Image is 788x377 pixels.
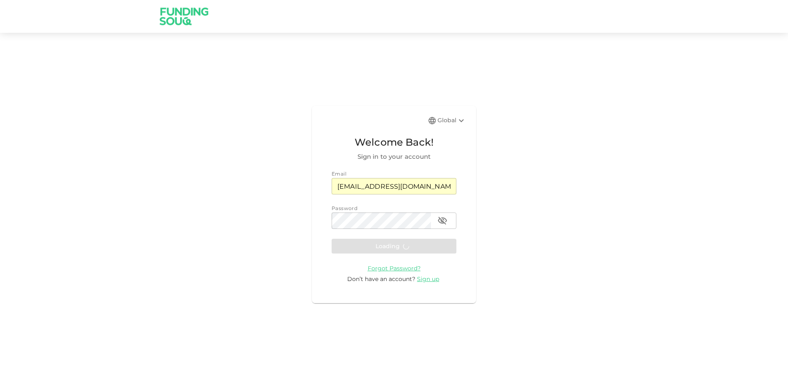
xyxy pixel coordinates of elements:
[332,212,431,229] input: password
[332,205,357,211] span: Password
[368,264,421,272] a: Forgot Password?
[368,265,421,272] span: Forgot Password?
[417,275,439,283] span: Sign up
[438,116,466,126] div: Global
[332,178,456,194] input: email
[347,275,415,283] span: Don’t have an account?
[332,135,456,150] span: Welcome Back!
[332,152,456,162] span: Sign in to your account
[332,171,346,177] span: Email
